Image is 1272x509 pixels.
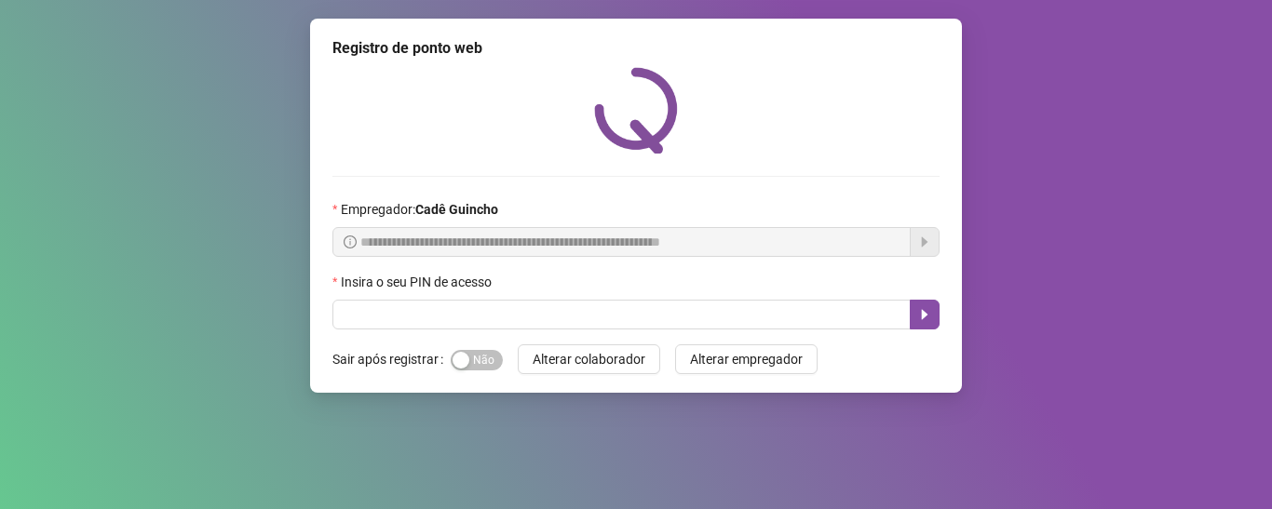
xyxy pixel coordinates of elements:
[341,199,498,220] span: Empregador :
[518,344,660,374] button: Alterar colaborador
[332,272,504,292] label: Insira o seu PIN de acesso
[675,344,818,374] button: Alterar empregador
[917,307,932,322] span: caret-right
[332,344,451,374] label: Sair após registrar
[415,202,498,217] strong: Cadê Guincho
[332,37,940,60] div: Registro de ponto web
[533,349,645,369] span: Alterar colaborador
[690,349,803,369] span: Alterar empregador
[344,235,357,248] span: info-circle
[594,67,678,154] img: QRPoint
